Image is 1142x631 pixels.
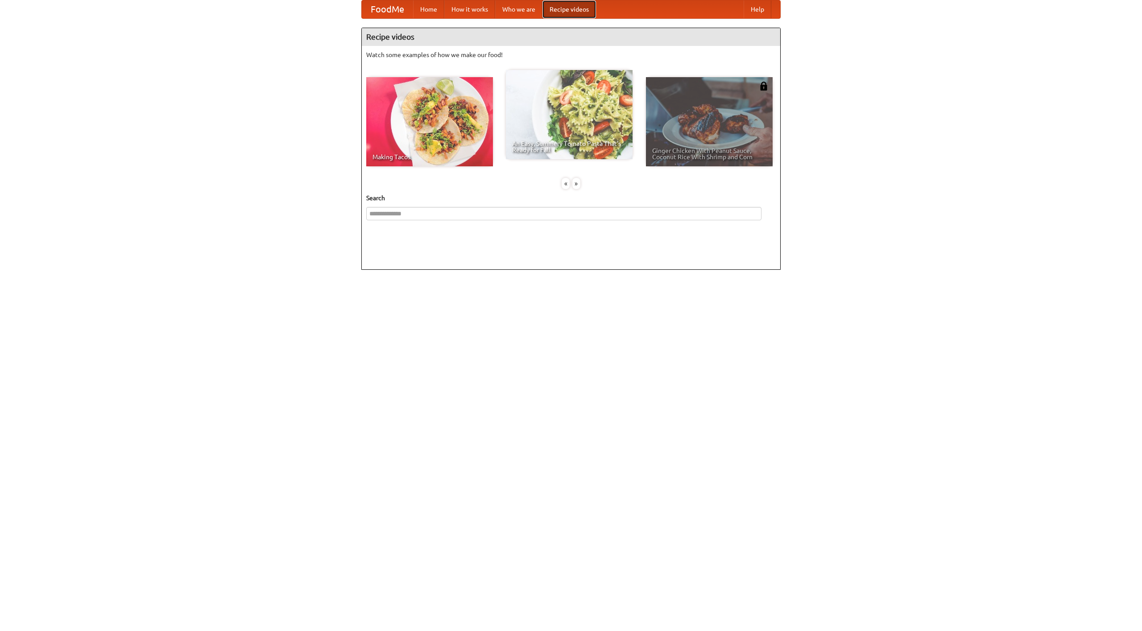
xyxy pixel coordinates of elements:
a: How it works [444,0,495,18]
p: Watch some examples of how we make our food! [366,50,776,59]
a: Making Tacos [366,77,493,166]
h5: Search [366,194,776,202]
span: An Easy, Summery Tomato Pasta That's Ready for Fall [512,140,626,153]
h4: Recipe videos [362,28,780,46]
a: FoodMe [362,0,413,18]
a: An Easy, Summery Tomato Pasta That's Ready for Fall [506,70,633,159]
img: 483408.png [759,82,768,91]
a: Home [413,0,444,18]
div: « [562,178,570,189]
span: Making Tacos [372,154,487,160]
div: » [572,178,580,189]
a: Help [744,0,771,18]
a: Recipe videos [542,0,596,18]
a: Who we are [495,0,542,18]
